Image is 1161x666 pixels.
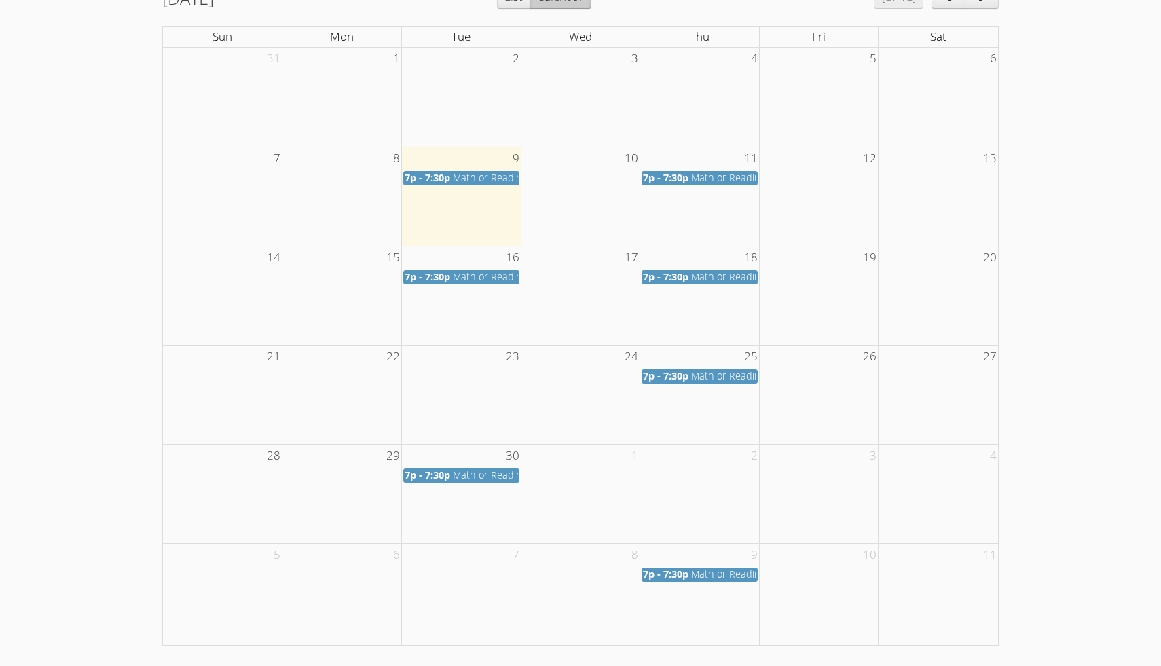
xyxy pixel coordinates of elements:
span: 7p - 7:30p [405,468,450,481]
a: 7p - 7:30p Math or Reading [403,171,519,185]
span: 21 [265,346,282,368]
span: 2 [750,445,759,467]
a: 7p - 7:30p Math or Reading [642,171,758,185]
span: 30 [504,445,521,467]
span: 3 [630,48,640,70]
span: 11 [743,147,759,170]
span: 7p - 7:30p [643,171,688,184]
span: 16 [504,246,521,269]
span: 7 [511,544,521,566]
span: 4 [750,48,759,70]
a: 7p - 7:30p Math or Reading [403,270,519,284]
span: 18 [743,246,759,269]
span: 5 [272,544,282,566]
a: 7p - 7:30p Math or Reading [642,568,758,582]
span: Math or Reading [453,171,528,184]
span: Sat [930,29,946,44]
span: Math or Reading [691,270,766,283]
span: 12 [862,147,878,170]
span: Fri [812,29,826,44]
span: Math or Reading [453,270,528,283]
span: Math or Reading [691,568,766,580]
span: Thu [690,29,709,44]
span: 7p - 7:30p [643,270,688,283]
span: 7p - 7:30p [405,270,450,283]
span: 17 [623,246,640,269]
span: 8 [392,147,401,170]
span: Sun [213,29,232,44]
span: 19 [862,246,878,269]
span: 7p - 7:30p [643,568,688,580]
span: 6 [392,544,401,566]
span: 11 [982,544,998,566]
span: 7 [272,147,282,170]
span: 4 [989,445,998,467]
a: 7p - 7:30p Math or Reading [642,369,758,384]
span: Math or Reading [453,468,528,481]
span: 10 [862,544,878,566]
span: 1 [630,445,640,467]
span: 31 [265,48,282,70]
span: Math or Reading [691,369,766,382]
span: 24 [623,346,640,368]
span: 7p - 7:30p [405,171,450,184]
span: Tue [451,29,471,44]
span: Mon [330,29,354,44]
span: 27 [982,346,998,368]
span: 10 [623,147,640,170]
span: 23 [504,346,521,368]
span: 2 [511,48,521,70]
span: 13 [982,147,998,170]
span: 5 [868,48,878,70]
span: 9 [511,147,521,170]
span: Math or Reading [691,171,766,184]
span: Wed [569,29,592,44]
span: 26 [862,346,878,368]
span: 14 [265,246,282,269]
span: 3 [868,445,878,467]
span: 28 [265,445,282,467]
span: 25 [743,346,759,368]
span: 20 [982,246,998,269]
span: 9 [750,544,759,566]
span: 6 [989,48,998,70]
span: 8 [630,544,640,566]
span: 7p - 7:30p [643,369,688,382]
span: 29 [385,445,401,467]
a: 7p - 7:30p Math or Reading [642,270,758,284]
span: 15 [385,246,401,269]
span: 1 [392,48,401,70]
span: 22 [385,346,401,368]
a: 7p - 7:30p Math or Reading [403,468,519,483]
